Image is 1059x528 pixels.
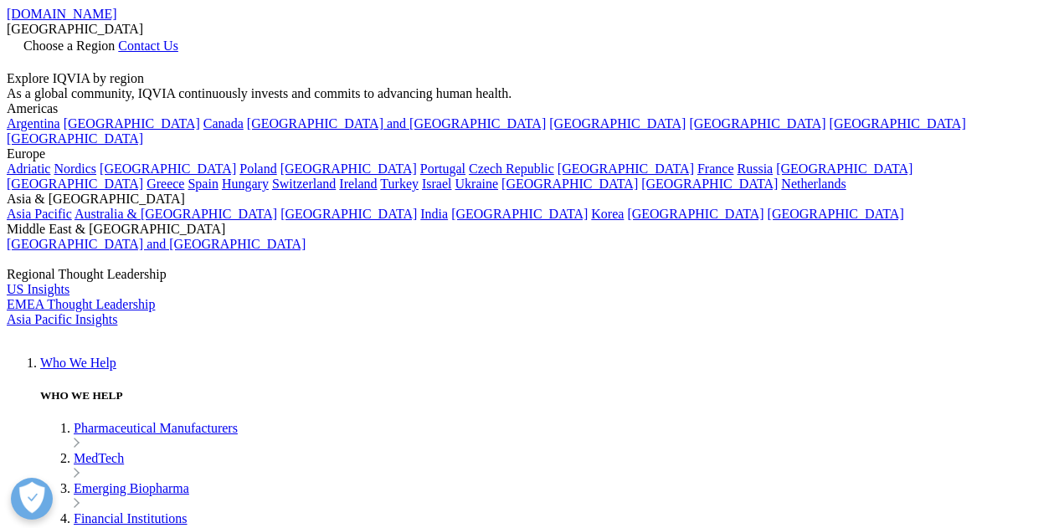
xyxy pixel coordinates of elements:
[697,161,734,176] a: France
[74,481,189,495] a: Emerging Biopharma
[7,116,60,131] a: Argentina
[23,38,115,53] span: Choose a Region
[7,312,117,326] a: Asia Pacific Insights
[7,7,117,21] a: [DOMAIN_NAME]
[455,177,499,191] a: Ukraine
[7,146,1052,161] div: Europe
[738,161,774,176] a: Russia
[549,116,686,131] a: [GEOGRAPHIC_DATA]
[689,116,825,131] a: [GEOGRAPHIC_DATA]
[75,207,277,221] a: Australia & [GEOGRAPHIC_DATA]
[118,38,178,53] a: Contact Us
[7,101,1052,116] div: Americas
[40,356,116,370] a: Who We Help
[64,116,200,131] a: [GEOGRAPHIC_DATA]
[339,177,377,191] a: Ireland
[627,207,763,221] a: [GEOGRAPHIC_DATA]
[7,237,306,251] a: [GEOGRAPHIC_DATA] and [GEOGRAPHIC_DATA]
[422,177,452,191] a: Israel
[830,116,966,131] a: [GEOGRAPHIC_DATA]
[147,177,184,191] a: Greece
[591,207,624,221] a: Korea
[558,161,694,176] a: [GEOGRAPHIC_DATA]
[420,161,465,176] a: Portugal
[280,207,417,221] a: [GEOGRAPHIC_DATA]
[11,478,53,520] button: Open Preferences
[7,71,1052,86] div: Explore IQVIA by region
[7,192,1052,207] div: Asia & [GEOGRAPHIC_DATA]
[469,161,554,176] a: Czech Republic
[7,22,1052,37] div: [GEOGRAPHIC_DATA]
[74,451,124,465] a: MedTech
[768,207,904,221] a: [GEOGRAPHIC_DATA]
[100,161,236,176] a: [GEOGRAPHIC_DATA]
[280,161,417,176] a: [GEOGRAPHIC_DATA]
[641,177,778,191] a: [GEOGRAPHIC_DATA]
[222,177,269,191] a: Hungary
[7,222,1052,237] div: Middle East & [GEOGRAPHIC_DATA]
[380,177,419,191] a: Turkey
[247,116,546,131] a: [GEOGRAPHIC_DATA] and [GEOGRAPHIC_DATA]
[7,161,50,176] a: Adriatic
[7,131,143,146] a: [GEOGRAPHIC_DATA]
[7,86,1052,101] div: As a global community, IQVIA continuously invests and commits to advancing human health.
[7,267,1052,282] div: Regional Thought Leadership
[7,282,69,296] a: US Insights
[40,389,1052,402] h5: WHO WE HELP
[74,511,188,525] a: Financial Institutions
[239,161,276,176] a: Poland
[420,207,448,221] a: India
[272,177,336,191] a: Switzerland
[54,161,96,176] a: Nordics
[776,161,912,176] a: [GEOGRAPHIC_DATA]
[7,207,72,221] a: Asia Pacific
[781,177,846,191] a: Netherlands
[451,207,588,221] a: [GEOGRAPHIC_DATA]
[501,177,638,191] a: [GEOGRAPHIC_DATA]
[203,116,244,131] a: Canada
[188,177,218,191] a: Spain
[7,297,155,311] a: EMEA Thought Leadership
[7,177,143,191] a: [GEOGRAPHIC_DATA]
[74,421,238,435] a: Pharmaceutical Manufacturers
